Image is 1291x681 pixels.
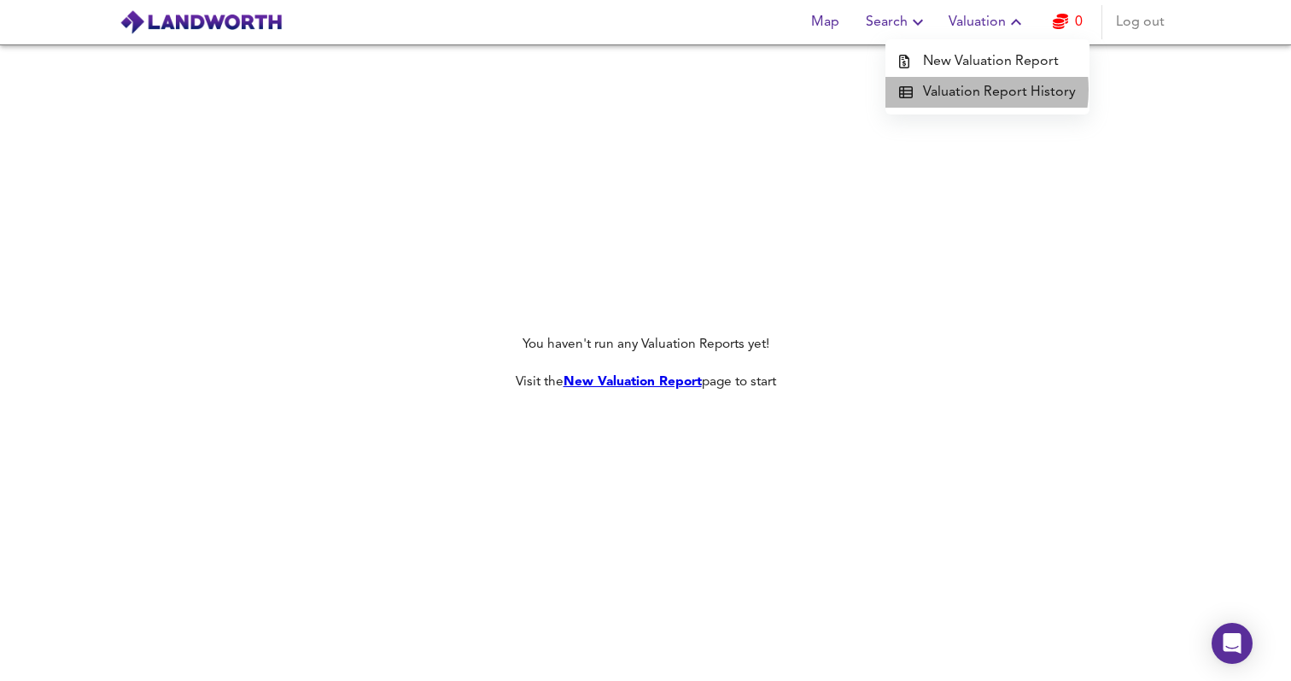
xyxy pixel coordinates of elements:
[1109,5,1171,39] button: Log out
[120,9,283,35] img: logo
[1116,10,1165,34] span: Log out
[1040,5,1095,39] button: 0
[516,335,776,391] div: You haven't run any Valuation Reports yet!
[564,375,702,389] a: New Valuation Report
[804,10,845,34] span: Map
[885,46,1089,77] a: New Valuation Report
[1212,623,1253,664] div: Open Intercom Messenger
[859,5,935,39] button: Search
[942,5,1033,39] button: Valuation
[949,10,1026,34] span: Valuation
[516,373,776,391] div: Visit the page to start
[797,5,852,39] button: Map
[1053,10,1083,34] a: 0
[866,10,928,34] span: Search
[885,77,1089,108] a: Valuation Report History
